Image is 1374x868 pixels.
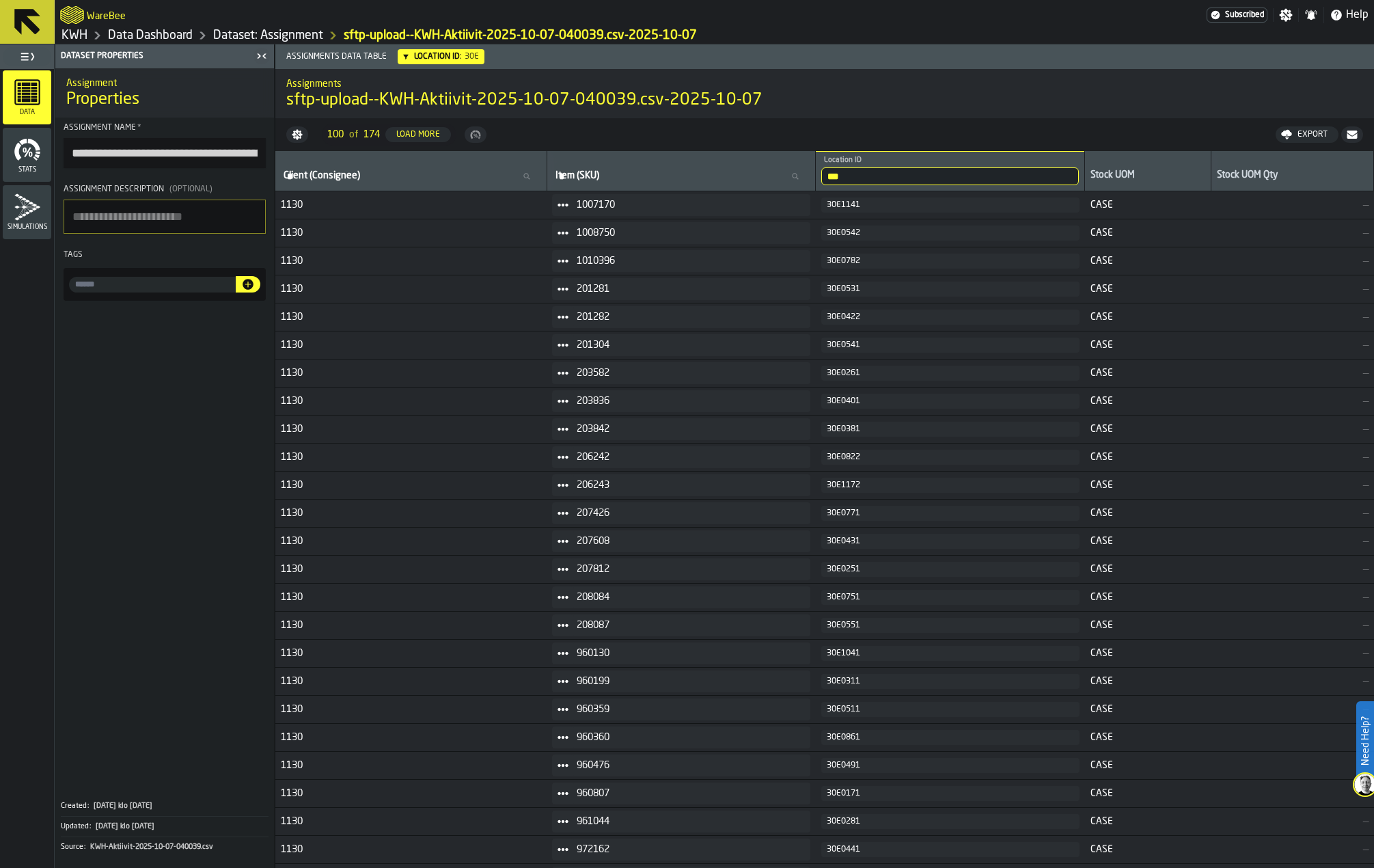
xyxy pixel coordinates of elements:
[577,256,799,267] span: 1010396
[577,228,799,239] span: 1008750
[1090,169,1205,183] div: Stock UOM
[821,562,1080,577] button: button-30E0251
[1090,480,1205,491] span: CASE
[281,844,541,855] span: 1130
[1090,648,1205,659] span: CASE
[827,789,1074,798] div: 30E0171
[281,620,541,631] span: 1130
[577,676,799,687] span: 960199
[281,167,541,185] input: label
[1216,676,1368,687] span: —
[577,368,799,379] span: 203582
[1090,536,1205,547] span: CASE
[281,284,541,295] span: 1130
[827,284,1074,294] div: 30E0531
[1216,480,1368,491] span: —
[84,843,85,852] span: :
[1216,704,1368,715] span: —
[827,565,1074,574] div: 30E0251
[236,276,260,293] button: button-
[108,28,193,43] a: link-to-/wh/i/4fb45246-3b77-4bb5-b880-c337c3c5facb/data
[213,28,323,43] a: link-to-/wh/i/4fb45246-3b77-4bb5-b880-c337c3c5facb/data/assignments/
[61,802,92,811] div: Created
[61,843,89,852] div: Source
[555,170,599,181] span: label
[281,732,541,743] span: 1130
[1216,844,1368,855] span: —
[66,89,139,111] span: Properties
[821,478,1080,493] button: button-30E1172
[827,480,1074,490] div: 30E1172
[1216,592,1368,603] span: —
[281,340,541,351] span: 1130
[284,170,360,181] span: label
[61,796,269,816] button: Created:[DATE] klo [DATE]
[1299,8,1323,22] label: button-toggle-Notifications
[3,166,51,174] span: Stats
[827,537,1074,546] div: 30E0431
[1216,368,1368,379] span: —
[1216,788,1368,799] span: —
[577,536,799,547] span: 207608
[1090,200,1205,211] span: CASE
[61,816,269,837] div: KeyValueItem-Updated
[87,8,126,22] h2: Sub Title
[1216,620,1368,631] span: —
[1090,620,1205,631] span: CASE
[1090,844,1205,855] span: CASE
[281,424,541,435] span: 1130
[61,837,269,857] div: KeyValueItem-Source
[821,534,1080,549] button: button-30E0431
[1216,312,1368,323] span: —
[821,674,1080,689] button: button-30E0311
[1090,704,1205,715] span: CASE
[827,340,1074,350] div: 30E0541
[344,28,697,43] a: link-to-/wh/i/4fb45246-3b77-4bb5-b880-c337c3c5facb/ASSIGNMENT/ce082325-a9f0-4231-9c89-293b73a80c91
[64,251,83,259] span: Tags
[64,200,266,234] textarea: Assignment Description(Optional)
[827,845,1074,854] div: 30E0441
[69,277,236,293] label: input-value-
[577,620,799,631] span: 208087
[821,338,1080,353] button: button-30E0541
[1090,564,1205,575] span: CASE
[327,129,344,140] span: 100
[61,822,94,831] div: Updated
[60,3,84,27] a: logo-header
[577,200,799,211] span: 1007170
[577,732,799,743] span: 960360
[827,452,1074,462] div: 30E0822
[64,123,266,168] label: button-toolbar-Assignment Name
[1216,228,1368,239] span: —
[577,844,799,855] span: 972162
[827,649,1074,658] div: 30E1041
[60,27,715,44] nav: Breadcrumb
[1207,8,1267,23] a: link-to-/wh/i/4fb45246-3b77-4bb5-b880-c337c3c5facb/settings/billing
[821,198,1080,213] button: button-30E1141
[821,254,1080,269] button: button-30E0782
[821,814,1080,829] button: button-30E0281
[577,396,799,407] span: 203836
[577,816,799,827] span: 961044
[1216,256,1368,267] span: —
[821,506,1080,521] button: button-30E0771
[577,424,799,435] span: 203842
[252,48,271,64] label: button-toggle-Close me
[1341,126,1363,143] button: button-
[1090,508,1205,519] span: CASE
[577,760,799,771] span: 960476
[1090,284,1205,295] span: CASE
[281,480,541,491] span: 1130
[827,621,1074,630] div: 30E0551
[64,138,266,168] input: button-toolbar-Assignment Name
[281,788,541,799] span: 1130
[1216,284,1368,295] span: —
[827,424,1074,434] div: 30E0381
[61,837,269,857] button: Source:KWH-Aktiivit-2025-10-07-040039.csv
[281,704,541,715] span: 1130
[577,340,799,351] span: 201304
[69,277,236,293] input: input-value- input-value-
[403,54,409,59] div: hide filter
[61,28,87,43] a: link-to-/wh/i/4fb45246-3b77-4bb5-b880-c337c3c5facb
[1276,126,1338,143] button: button-Export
